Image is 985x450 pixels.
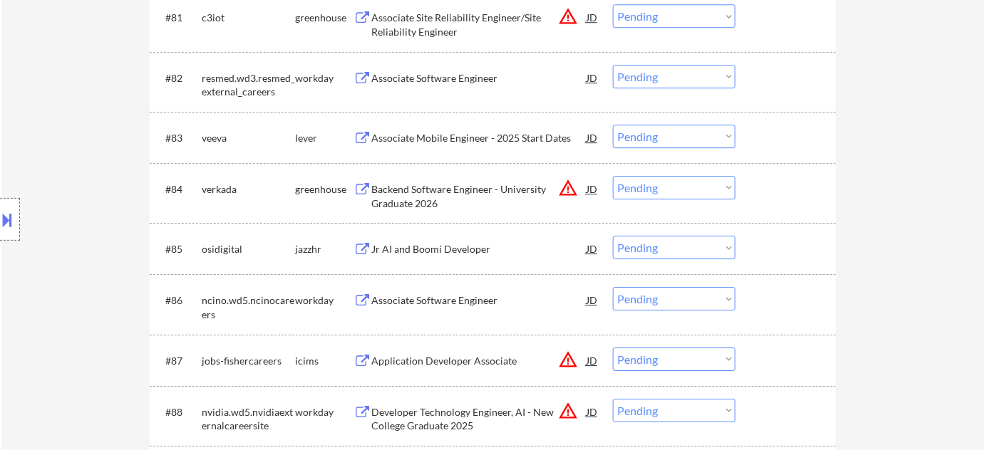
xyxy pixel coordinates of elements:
[585,236,599,261] div: JD
[295,182,354,197] div: greenhouse
[585,125,599,150] div: JD
[585,65,599,90] div: JD
[202,11,295,25] div: c3iot
[371,242,587,256] div: Jr AI and Boomi Developer
[371,71,587,85] div: Associate Software Engineer
[295,293,354,308] div: workday
[371,293,587,308] div: Associate Software Engineer
[371,405,587,433] div: Developer Technology Engineer, AI - New College Graduate 2025
[558,178,578,198] button: warning_amber
[371,131,587,145] div: Associate Mobile Engineer - 2025 Start Dates
[295,11,354,25] div: greenhouse
[585,176,599,202] div: JD
[295,131,354,145] div: lever
[165,11,190,25] div: #81
[202,405,295,433] div: nvidia.wd5.nvidiaexternalcareersite
[165,354,190,368] div: #87
[295,405,354,419] div: workday
[295,354,354,368] div: icims
[295,242,354,256] div: jazzhr
[371,354,587,368] div: Application Developer Associate
[371,11,587,38] div: Associate Site Reliability Engineer/Site Reliability Engineer
[585,399,599,424] div: JD
[558,6,578,26] button: warning_amber
[165,71,190,85] div: #82
[558,350,578,370] button: warning_amber
[202,71,295,99] div: resmed.wd3.resmed_external_careers
[585,347,599,373] div: JD
[371,182,587,210] div: Backend Software Engineer - University Graduate 2026
[585,4,599,30] div: JD
[558,401,578,421] button: warning_amber
[585,287,599,313] div: JD
[165,405,190,419] div: #88
[202,354,295,368] div: jobs-fishercareers
[295,71,354,85] div: workday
